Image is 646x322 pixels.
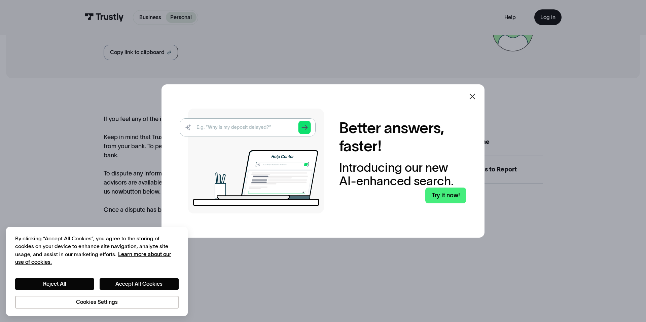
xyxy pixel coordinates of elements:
a: Try it now! [425,188,466,203]
button: Accept All Cookies [100,278,179,290]
div: Cookie banner [6,227,188,316]
button: Cookies Settings [15,296,179,309]
button: Reject All [15,278,94,290]
div: Introducing our new AI-enhanced search. [339,161,466,188]
h2: Better answers, faster! [339,119,466,155]
div: By clicking “Accept All Cookies”, you agree to the storing of cookies on your device to enhance s... [15,235,179,267]
div: Privacy [15,235,179,309]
